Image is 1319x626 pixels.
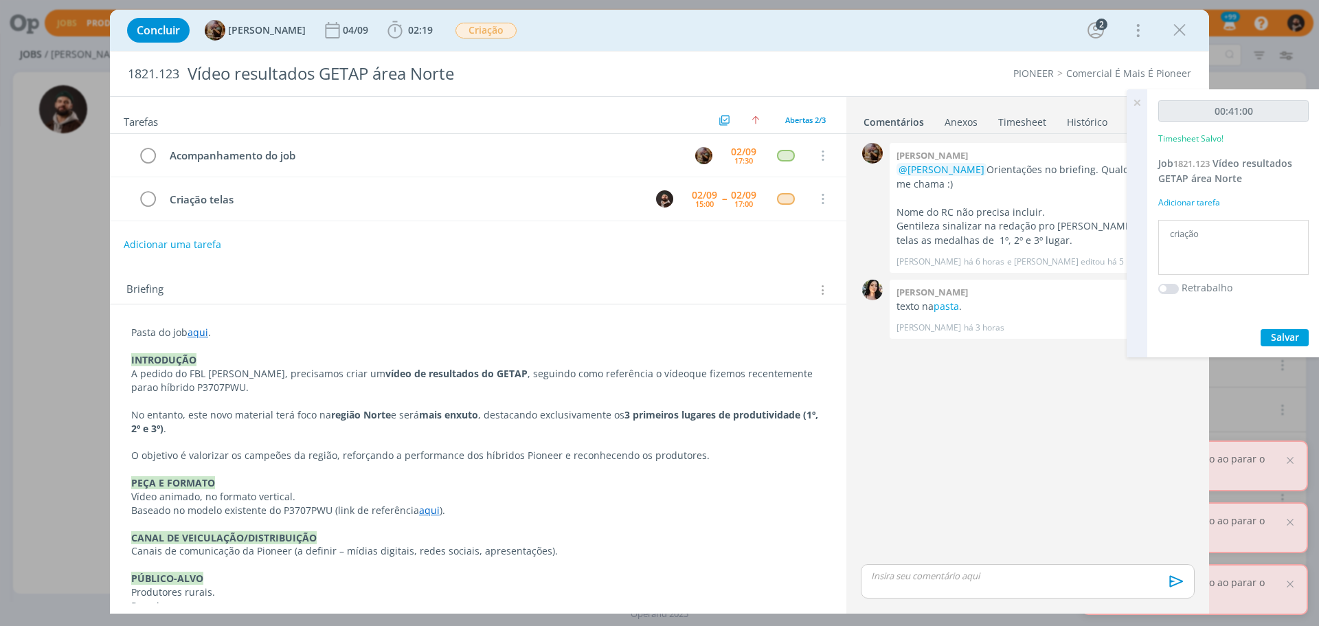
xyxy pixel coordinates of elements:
[131,504,825,517] p: Baseado no modelo existente do P3707PWU (link de referência ).
[1158,157,1292,185] a: Job1821.123Vídeo resultados GETAP área Norte
[731,190,756,200] div: 02/09
[110,10,1209,614] div: dialog
[1158,133,1224,145] p: Timesheet Salvo!
[934,300,959,313] a: pasta
[693,145,714,166] button: A
[131,449,825,462] p: O objetivo é valorizar os campeões da região, reforçando a performance dos híbridos Pioneer e rec...
[1173,157,1210,170] span: 1821.123
[131,408,821,435] strong: 3 primeiros lugares de produtividade (1º, 2º e 3º)
[722,194,726,203] span: --
[131,490,825,504] p: Vídeo animado, no formato vertical.
[695,147,712,164] img: A
[1013,67,1054,80] a: PIONEER
[695,200,714,208] div: 15:00
[182,57,743,91] div: Vídeo resultados GETAP área Norte
[131,585,825,599] p: Produtores rurais.
[656,190,673,208] img: D
[131,408,825,436] p: No entanto, este novo material terá foco na e será , destacando exclusivamente os .
[164,147,682,164] div: Acompanhamento do job
[127,18,190,43] button: Concluir
[897,219,1186,247] p: Gentileza sinalizar na redação pro [PERSON_NAME] incluir nas telas as medalhas de 1º, 2º e 3º lugar.
[1261,329,1309,346] button: Salvar
[899,163,984,176] span: @[PERSON_NAME]
[897,256,961,268] p: [PERSON_NAME]
[419,504,440,517] a: aqui
[419,408,478,421] strong: mais enxuto
[131,367,815,394] span: que fizemos recentemente para
[734,200,753,208] div: 17:00
[1007,256,1105,268] span: e [PERSON_NAME] editou
[131,353,196,366] strong: INTRODUÇÃO
[455,22,517,39] button: Criação
[1107,256,1148,268] span: há 5 horas
[131,531,317,544] strong: CANAL DE VEICULAÇÃO/DISTRIBUIÇÃO
[1085,19,1107,41] button: 2
[1158,197,1309,209] div: Adicionar tarefa
[131,599,825,613] p: Parceiros.
[1096,19,1107,30] div: 2
[331,408,391,421] strong: região Norte
[123,232,222,257] button: Adicionar uma tarefa
[692,190,717,200] div: 02/09
[455,23,517,38] span: Criação
[131,326,825,339] p: Pasta do job .
[785,115,826,125] span: Abertas 2/3
[897,205,1186,219] p: Nome do RC não precisa incluir.
[862,143,883,164] img: A
[1182,280,1232,295] label: Retrabalho
[137,25,180,36] span: Concluir
[1158,157,1292,185] span: Vídeo resultados GETAP área Norte
[131,367,825,394] p: A pedido do FBL [PERSON_NAME], precisamos criar um , seguindo como referência o vídeo o híbrido P...
[164,191,643,208] div: Criação telas
[188,326,208,339] a: aqui
[897,163,1186,191] p: Orientações no briefing. Qualquer dúvida, me chama :)
[126,281,164,299] span: Briefing
[131,476,215,489] strong: PEÇA E FORMATO
[897,300,1186,313] p: texto na .
[863,109,925,129] a: Comentários
[731,147,756,157] div: 02/09
[408,23,433,36] span: 02:19
[131,544,825,558] p: Canais de comunicação da Pioneer (a definir – mídias digitais, redes sociais, apresentações).
[964,256,1004,268] span: há 6 horas
[1066,109,1108,129] a: Histórico
[205,20,225,41] img: A
[384,19,436,41] button: 02:19
[997,109,1047,129] a: Timesheet
[964,322,1004,334] span: há 3 horas
[862,280,883,300] img: T
[124,112,158,128] span: Tarefas
[654,188,675,209] button: D
[128,67,179,82] span: 1821.123
[131,572,203,585] strong: PÚBLICO-ALVO
[897,149,968,161] b: [PERSON_NAME]
[385,367,528,380] strong: vídeo de resultados do GETAP
[752,116,760,124] img: arrow-up.svg
[228,25,306,35] span: [PERSON_NAME]
[945,115,978,129] div: Anexos
[897,322,961,334] p: [PERSON_NAME]
[1066,67,1191,80] a: Comercial É Mais É Pioneer
[343,25,371,35] div: 04/09
[205,20,306,41] button: A[PERSON_NAME]
[734,157,753,164] div: 17:30
[897,286,968,298] b: [PERSON_NAME]
[1271,331,1299,344] span: Salvar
